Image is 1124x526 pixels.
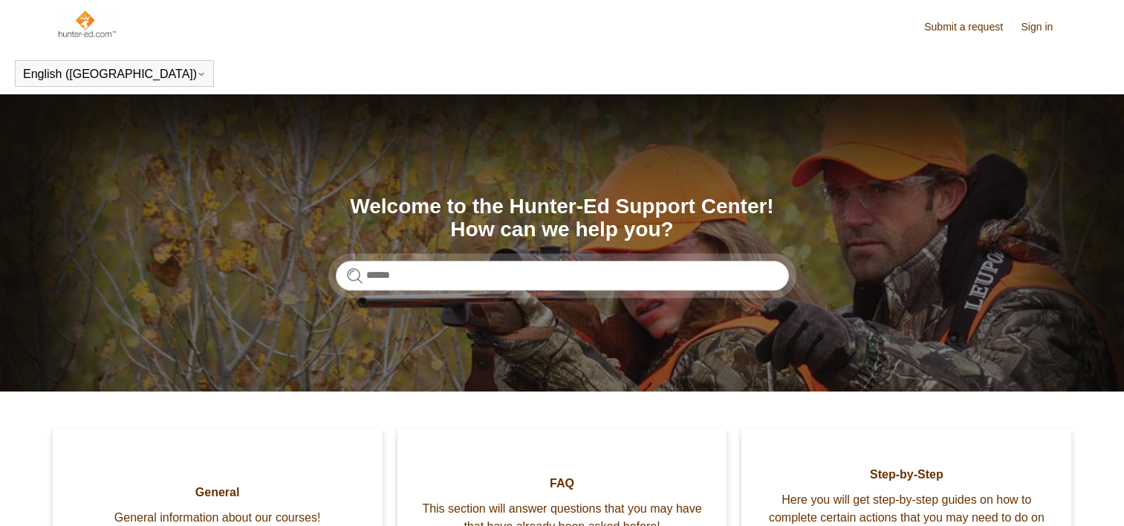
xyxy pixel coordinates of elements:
span: Step-by-Step [764,466,1049,484]
button: English ([GEOGRAPHIC_DATA]) [23,68,206,81]
a: Sign in [1021,19,1068,35]
h1: Welcome to the Hunter-Ed Support Center! How can we help you? [336,195,789,241]
a: Submit a request [924,19,1018,35]
span: General [75,484,360,501]
img: Hunter-Ed Help Center home page [56,9,117,39]
input: Search [336,261,789,290]
span: FAQ [420,475,705,493]
div: Chat Support [1028,476,1114,515]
